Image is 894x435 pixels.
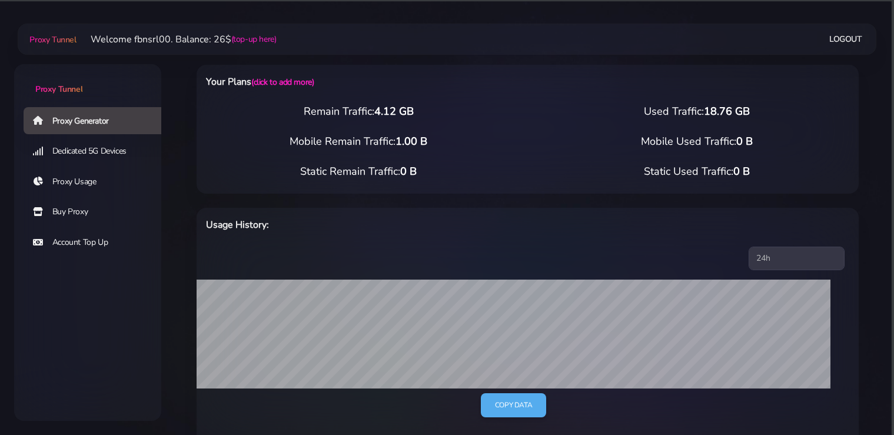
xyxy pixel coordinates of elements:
a: Buy Proxy [24,198,171,225]
div: Mobile Used Traffic: [528,134,866,150]
a: Proxy Tunnel [14,64,161,95]
div: Mobile Remain Traffic: [190,134,528,150]
a: Proxy Tunnel [27,30,76,49]
div: Static Used Traffic: [528,164,866,180]
div: Remain Traffic: [190,104,528,119]
span: 18.76 GB [704,104,750,118]
span: 0 B [736,134,753,148]
a: Dedicated 5G Devices [24,138,171,165]
span: Proxy Tunnel [35,84,82,95]
span: Proxy Tunnel [29,34,76,45]
span: 4.12 GB [374,104,414,118]
li: Welcome fbnsrl00. Balance: 26$ [77,32,277,47]
a: Copy data [481,393,546,417]
iframe: Webchat Widget [837,378,879,420]
a: Account Top Up [24,229,171,256]
a: (top-up here) [231,33,277,45]
a: Proxy Usage [24,168,171,195]
h6: Usage History: [206,217,576,233]
a: Proxy Generator [24,107,171,134]
span: 0 B [733,164,750,178]
a: (click to add more) [251,77,314,88]
a: Logout [829,28,862,50]
span: 1.00 B [396,134,427,148]
div: Static Remain Traffic: [190,164,528,180]
div: Used Traffic: [528,104,866,119]
span: 0 B [400,164,417,178]
h6: Your Plans [206,74,576,89]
